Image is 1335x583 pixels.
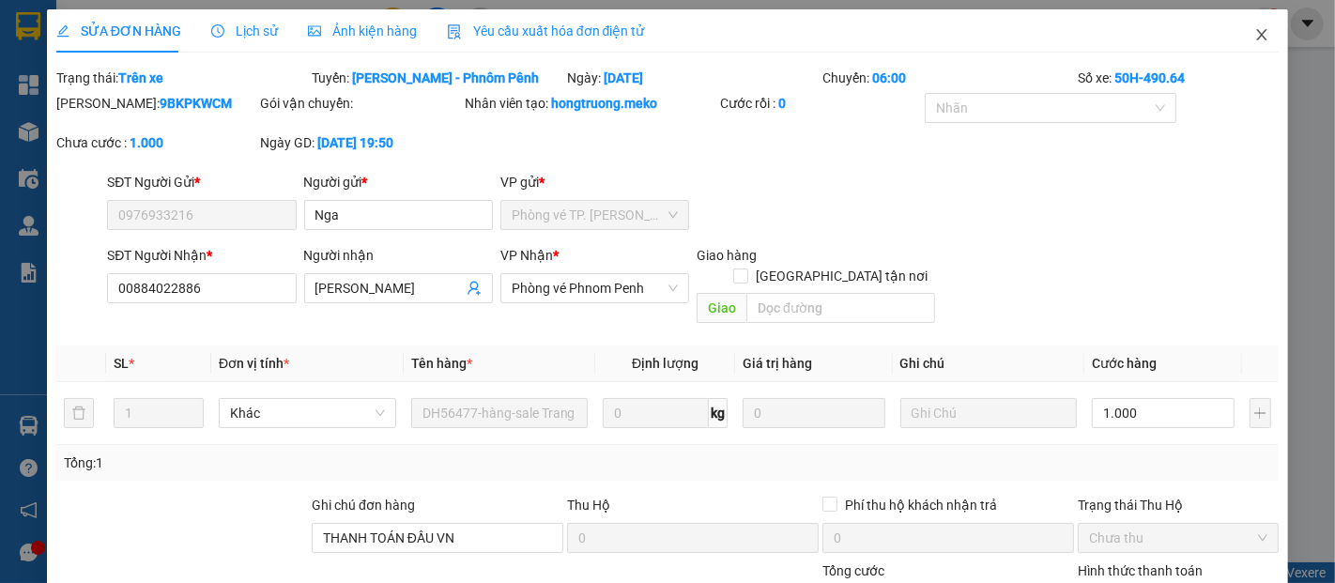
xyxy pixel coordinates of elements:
[1078,563,1203,578] label: Hình thức thanh toán
[1078,495,1279,515] div: Trạng thái Thu Hộ
[465,93,716,114] div: Nhân viên tạo:
[821,68,1076,88] div: Chuyến:
[720,93,921,114] div: Cước rồi :
[872,70,906,85] b: 06:00
[447,24,462,39] img: icon
[56,23,181,38] span: SỬA ĐƠN HÀNG
[308,23,417,38] span: Ảnh kiện hàng
[318,135,394,150] b: [DATE] 19:50
[822,563,884,578] span: Tổng cước
[64,398,94,428] button: delete
[114,356,129,371] span: SL
[1092,356,1157,371] span: Cước hàng
[697,293,746,323] span: Giao
[565,68,821,88] div: Ngày:
[551,96,657,111] b: hongtruong.meko
[893,345,1085,382] th: Ghi chú
[211,23,278,38] span: Lịch sử
[54,68,310,88] div: Trạng thái:
[411,398,589,428] input: VD: Bàn, Ghế
[447,23,645,38] span: Yêu cầu xuất hóa đơn điện tử
[304,245,493,266] div: Người nhận
[411,356,472,371] span: Tên hàng
[567,498,610,513] span: Thu Hộ
[230,399,385,427] span: Khác
[1235,9,1288,62] button: Close
[1114,70,1185,85] b: 50H-490.64
[130,135,163,150] b: 1.000
[1089,524,1267,552] span: Chưa thu
[1250,398,1272,428] button: plus
[500,248,553,263] span: VP Nhận
[304,172,493,192] div: Người gửi
[746,293,935,323] input: Dọc đường
[1076,68,1281,88] div: Số xe:
[219,356,289,371] span: Đơn vị tính
[709,398,728,428] span: kg
[900,398,1078,428] input: Ghi Chú
[743,356,812,371] span: Giá trị hàng
[118,70,163,85] b: Trên xe
[312,498,415,513] label: Ghi chú đơn hàng
[64,453,516,473] div: Tổng: 1
[56,24,69,38] span: edit
[107,172,296,192] div: SĐT Người Gửi
[107,245,296,266] div: SĐT Người Nhận
[697,248,757,263] span: Giao hàng
[308,24,321,38] span: picture
[211,24,224,38] span: clock-circle
[632,356,698,371] span: Định lượng
[312,523,563,553] input: Ghi chú đơn hàng
[261,93,462,114] div: Gói vận chuyển:
[352,70,539,85] b: [PERSON_NAME] - Phnôm Pênh
[837,495,1005,515] span: Phí thu hộ khách nhận trả
[604,70,643,85] b: [DATE]
[743,398,884,428] input: 0
[500,172,689,192] div: VP gửi
[467,281,482,296] span: user-add
[778,96,786,111] b: 0
[512,274,678,302] span: Phòng vé Phnom Penh
[261,132,462,153] div: Ngày GD:
[160,96,232,111] b: 9BKPKWCM
[512,201,678,229] span: Phòng vé TP. Hồ Chí Minh
[1254,27,1269,42] span: close
[310,68,565,88] div: Tuyến:
[56,132,257,153] div: Chưa cước :
[56,93,257,114] div: [PERSON_NAME]:
[748,266,935,286] span: [GEOGRAPHIC_DATA] tận nơi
